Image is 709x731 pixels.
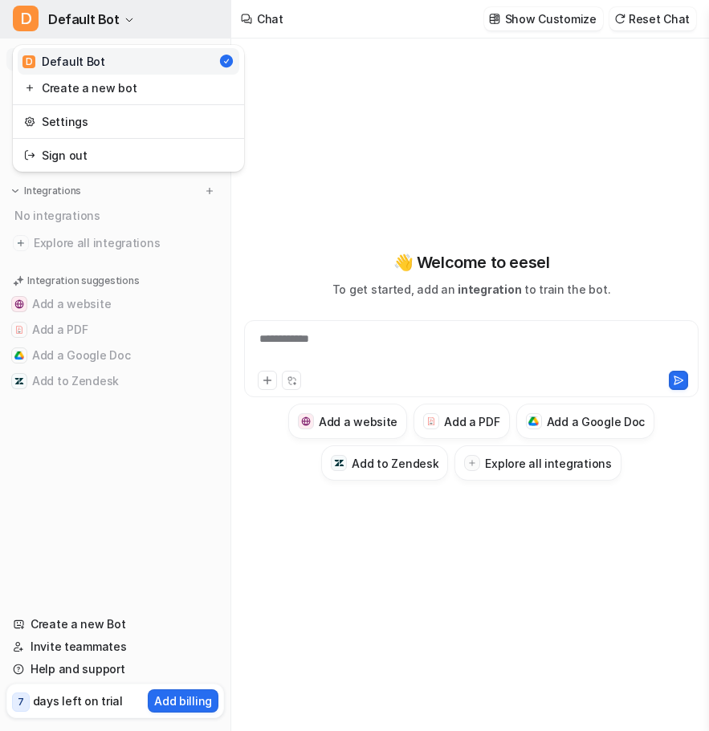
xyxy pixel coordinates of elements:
img: reset [24,79,35,96]
img: reset [24,147,35,164]
a: Settings [18,108,239,135]
span: D [13,6,39,31]
span: D [22,55,35,68]
img: reset [24,113,35,130]
a: Sign out [18,142,239,169]
div: Default Bot [22,53,105,70]
a: Create a new bot [18,75,239,101]
div: DDefault Bot [13,45,244,172]
span: Default Bot [48,8,120,30]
